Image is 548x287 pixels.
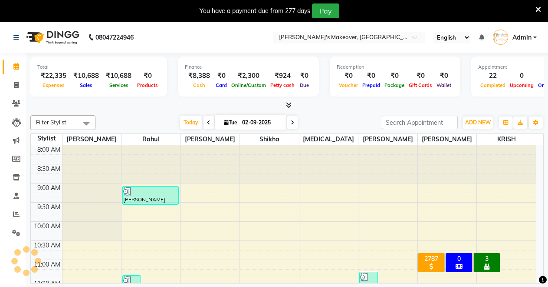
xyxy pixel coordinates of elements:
[191,82,207,88] span: Cash
[22,25,82,50] img: logo
[40,82,67,88] span: Expenses
[213,71,229,81] div: ₹0
[448,255,470,263] div: 0
[382,71,407,81] div: ₹0
[337,71,360,81] div: ₹0
[465,119,491,126] span: ADD NEW
[36,203,62,212] div: 9:30 AM
[434,82,453,88] span: Wallet
[36,145,62,154] div: 8:00 AM
[508,71,536,81] div: 0
[493,30,508,45] img: Admin
[358,134,417,145] span: [PERSON_NAME]
[200,7,310,16] div: You have a payment due from 277 days
[508,82,536,88] span: Upcoming
[420,255,443,263] div: 2787
[62,134,121,145] span: [PERSON_NAME]
[180,116,202,129] span: Today
[360,71,382,81] div: ₹0
[477,134,536,145] span: KRISH
[337,63,453,71] div: Redemption
[297,71,312,81] div: ₹0
[36,184,62,193] div: 9:00 AM
[95,25,134,50] b: 08047224946
[123,187,178,204] div: [PERSON_NAME], TK01, 09:05 AM-09:35 AM, Haircut men
[102,71,135,81] div: ₹10,688
[78,82,95,88] span: Sales
[299,134,358,145] span: [MEDICAL_DATA]
[121,134,180,145] span: Rahul
[229,71,268,81] div: ₹2,300
[407,82,434,88] span: Gift Cards
[213,82,229,88] span: Card
[240,116,283,129] input: 2025-09-02
[512,33,532,42] span: Admin
[229,82,268,88] span: Online/Custom
[478,82,508,88] span: Completed
[268,82,297,88] span: Petty cash
[135,71,160,81] div: ₹0
[37,71,70,81] div: ₹22,335
[31,134,62,143] div: Stylist
[434,71,453,81] div: ₹0
[312,3,339,18] button: Pay
[107,82,131,88] span: Services
[32,222,62,231] div: 10:00 AM
[476,255,498,263] div: 3
[407,71,434,81] div: ₹0
[337,82,360,88] span: Voucher
[222,119,240,126] span: Tue
[37,63,160,71] div: Total
[32,260,62,269] div: 11:00 AM
[32,241,62,250] div: 10:30 AM
[418,134,477,145] span: [PERSON_NAME]
[240,134,299,145] span: Shikha
[185,63,312,71] div: Finance
[36,164,62,174] div: 8:30 AM
[181,134,240,145] span: [PERSON_NAME]
[298,82,311,88] span: Due
[36,119,66,126] span: Filter Stylist
[382,82,407,88] span: Package
[135,82,160,88] span: Products
[360,82,382,88] span: Prepaid
[478,71,508,81] div: 22
[463,117,493,129] button: ADD NEW
[70,71,102,81] div: ₹10,688
[268,71,297,81] div: ₹924
[382,116,458,129] input: Search Appointment
[185,71,213,81] div: ₹8,388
